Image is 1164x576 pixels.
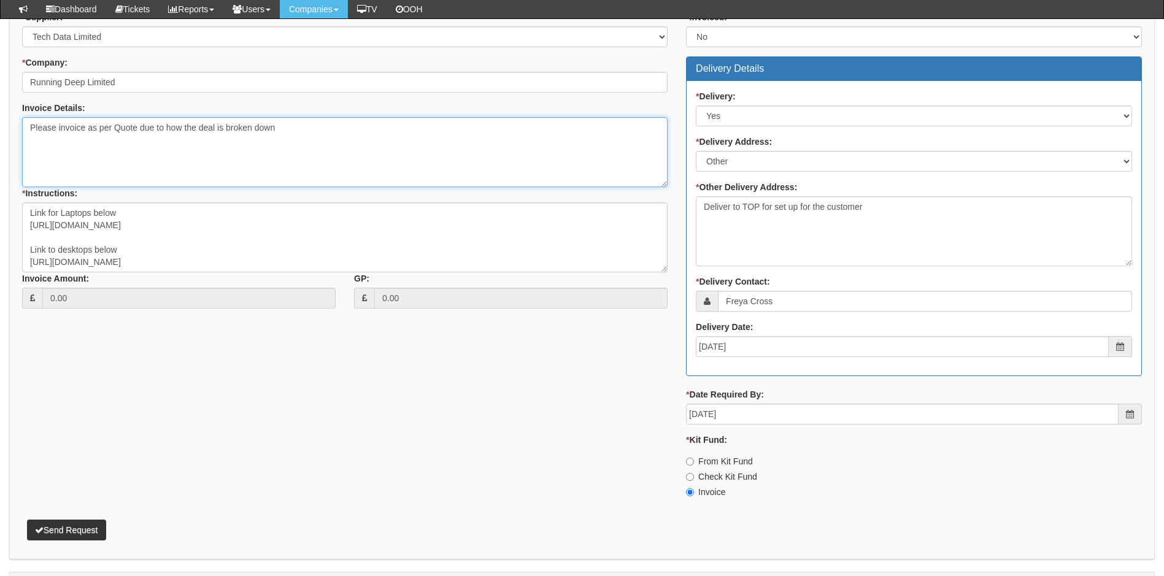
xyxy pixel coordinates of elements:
[696,321,753,333] label: Delivery Date:
[686,388,764,401] label: Date Required By:
[686,458,694,466] input: From Kit Fund
[696,90,736,102] label: Delivery:
[686,434,727,446] label: Kit Fund:
[686,486,725,498] label: Invoice
[27,520,106,540] button: Send Request
[22,56,67,69] label: Company:
[696,181,797,193] label: Other Delivery Address:
[696,275,770,288] label: Delivery Contact:
[696,63,1132,74] h3: Delivery Details
[686,455,753,467] label: From Kit Fund
[686,473,694,481] input: Check Kit Fund
[22,272,89,285] label: Invoice Amount:
[22,187,77,199] label: Instructions:
[686,470,757,483] label: Check Kit Fund
[696,136,772,148] label: Delivery Address:
[22,102,85,114] label: Invoice Details:
[686,488,694,496] input: Invoice
[354,272,369,285] label: GP:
